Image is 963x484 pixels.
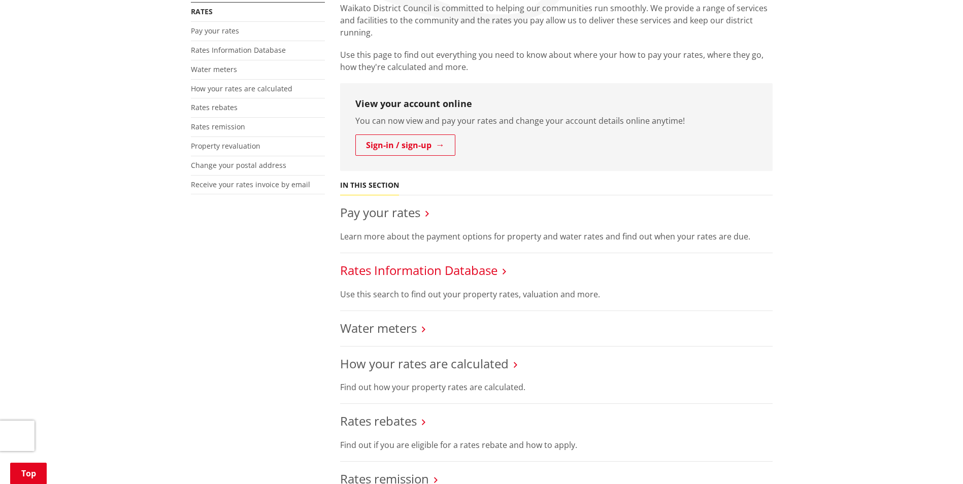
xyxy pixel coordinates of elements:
a: Rates Information Database [340,262,497,279]
a: Pay your rates [191,26,239,36]
a: Top [10,463,47,484]
a: Property revaluation [191,141,260,151]
p: Use this page to find out everything you need to know about where your how to pay your rates, whe... [340,49,773,73]
a: Rates remission [191,122,245,131]
h3: View your account online [355,98,757,110]
p: Learn more about the payment options for property and water rates and find out when your rates ar... [340,230,773,243]
a: Rates rebates [191,102,238,112]
a: Rates rebates [340,412,417,429]
p: Find out how your property rates are calculated. [340,381,773,393]
iframe: Messenger Launcher [916,441,953,478]
p: You can now view and pay your rates and change your account details online anytime! [355,115,757,127]
p: Find out if you are eligible for a rates rebate and how to apply. [340,439,773,451]
a: Water meters [340,320,417,336]
p: Waikato District Council is committed to helping our communities run smoothly. We provide a range... [340,2,773,39]
a: Rates [191,7,213,16]
p: Use this search to find out your property rates, valuation and more. [340,288,773,300]
a: Water meters [191,64,237,74]
a: Change your postal address [191,160,286,170]
a: Receive your rates invoice by email [191,180,310,189]
a: Rates Information Database [191,45,286,55]
h5: In this section [340,181,399,190]
a: Pay your rates [340,204,420,221]
a: How your rates are calculated [191,84,292,93]
a: How your rates are calculated [340,355,509,372]
a: Sign-in / sign-up [355,134,455,156]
